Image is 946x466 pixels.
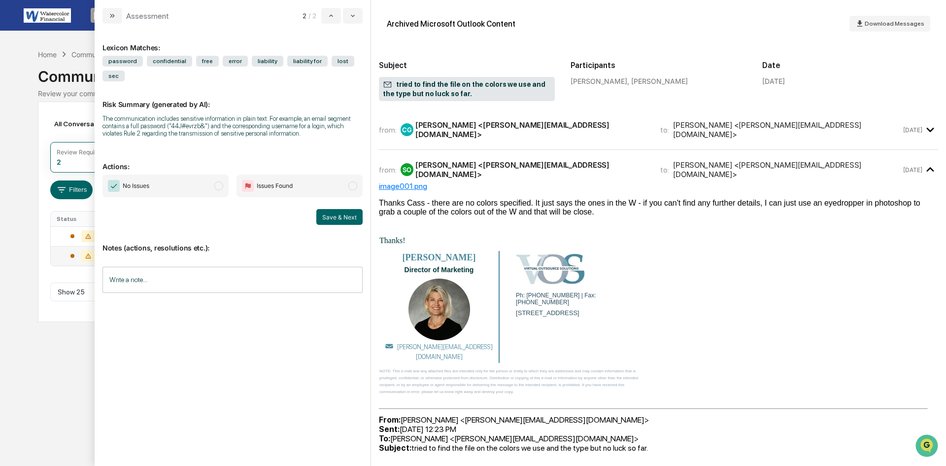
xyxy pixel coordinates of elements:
div: Communications Archive [71,50,151,59]
span: NOTE: This e-mail and any attached files are intended only for the person or entity to which they... [379,369,638,394]
a: [PERSON_NAME][EMAIL_ADDRESS][DOMAIN_NAME] [397,343,493,360]
div: 🖐️ [10,125,18,133]
div: Start new chat [34,75,162,85]
div: Review your communication records across channels [38,89,908,98]
div: CG [401,123,413,136]
time: Thursday, August 21, 2025 at 2:23:02 PM [903,126,922,134]
img: 664a36b941ace.jpg [516,252,585,287]
b: Director of Marketing [405,266,474,274]
div: Review Required [57,148,104,156]
img: logo [24,8,71,23]
div: [PERSON_NAME] <[PERSON_NAME][EMAIL_ADDRESS][DOMAIN_NAME]> [673,120,901,139]
h2: Participants [571,61,746,70]
button: Filters [50,180,93,199]
span: / 2 [308,12,319,20]
div: 🗄️ [71,125,79,133]
div: Communications Archive [38,60,908,85]
span: liability for [287,56,328,67]
span: Ph: [PHONE_NUMBER] | Fax: [PHONE_NUMBER] [516,292,596,306]
b: [PERSON_NAME] [403,252,476,262]
a: 🔎Data Lookup [6,139,66,157]
span: password [102,56,143,67]
h2: Subject [379,61,555,70]
p: Actions: [102,150,363,171]
div: SO [401,163,413,176]
span: No Issues [123,181,149,191]
a: Powered byPylon [69,167,119,175]
div: All Conversations [50,116,125,132]
div: Assessment [126,11,169,21]
span: Attestations [81,124,122,134]
div: [PERSON_NAME] <[PERSON_NAME][EMAIL_ADDRESS][DOMAIN_NAME]> [673,160,901,179]
img: 1746055101610-c473b297-6a78-478c-a979-82029cc54cd1 [10,75,28,93]
div: Home [38,50,57,59]
div: 2 [57,158,61,166]
span: Download Messages [865,20,924,27]
span: Pylon [98,167,119,175]
iframe: Open customer support [914,433,941,460]
div: Thanks Cass - there are no colors specified. It just says the ones in the W - if you can't find a... [379,199,938,216]
h2: Date [762,61,938,70]
div: [PERSON_NAME] <[PERSON_NAME][EMAIL_ADDRESS][DOMAIN_NAME]> [DATE] 12:23 PM [PERSON_NAME] <[PERSON_... [379,415,938,462]
div: We're available if you need us! [34,85,125,93]
div: Lexicon Matches: [102,32,363,52]
span: from: [379,165,397,175]
div: image001.png [379,181,938,191]
div: [PERSON_NAME] <[PERSON_NAME][EMAIL_ADDRESS][DOMAIN_NAME]> [415,120,648,139]
p: Risk Summary (generated by AI): [102,88,363,108]
span: free [196,56,219,67]
img: Checkmark [108,180,120,192]
span: [STREET_ADDRESS] [516,309,579,317]
div: [DATE] [762,77,785,85]
span: tried to find the file on the colors we use and the type but no luck so far. [383,80,551,99]
img: Flag [242,180,254,192]
div: [PERSON_NAME] <[PERSON_NAME][EMAIL_ADDRESS][DOMAIN_NAME]> [415,160,648,179]
div: The communication includes sensitive information in plain text. For example, an email segment con... [102,115,363,137]
img: 66aed8db37aeb.png [408,279,470,340]
div: [PERSON_NAME], [PERSON_NAME] [571,77,746,85]
th: Status [51,212,115,226]
span: sec [102,71,125,81]
span: 2 [303,12,306,20]
button: Start new chat [168,78,179,90]
span: Data Lookup [20,143,62,153]
p: How can we help? [10,21,179,36]
span: from: [379,125,397,135]
b: To: [379,434,390,443]
span: Preclearance [20,124,64,134]
span: Issues Found [257,181,293,191]
b: From: [379,415,401,425]
span: to: [660,125,669,135]
span: to: [660,165,669,175]
span: lost [332,56,354,67]
div: Archived Microsoft Outlook Content [387,19,515,29]
button: Save & Next [316,209,363,225]
a: 🖐️Preclearance [6,120,68,138]
b: Sent: [379,425,400,434]
span: error [223,56,248,67]
span: Thanks! [379,236,405,245]
button: Download Messages [849,16,930,32]
b: Subject: [379,443,411,453]
p: Notes (actions, resolutions etc.): [102,232,363,252]
img: fa-solid-16-envelopealt-4A889D.png [385,343,393,349]
time: Thursday, August 21, 2025 at 2:32:22 PM [903,166,922,174]
span: liability [252,56,283,67]
div: 🔎 [10,144,18,152]
span: confidential [147,56,192,67]
a: 🗄️Attestations [68,120,126,138]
